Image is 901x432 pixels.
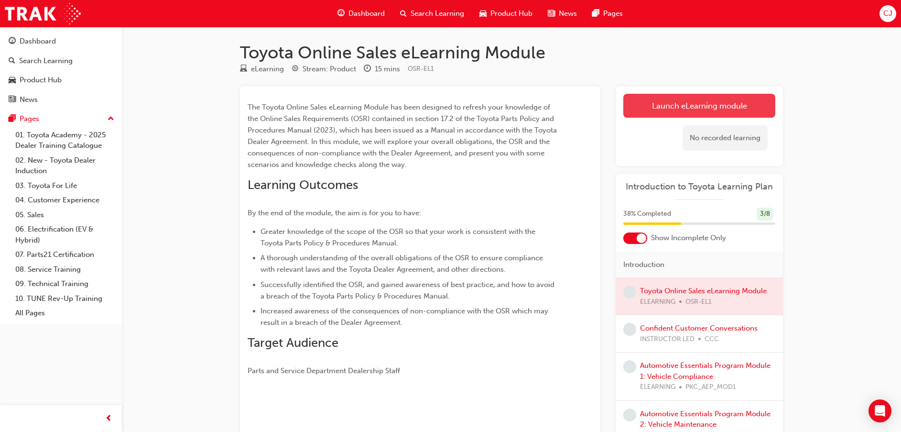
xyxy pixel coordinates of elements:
div: Stream [292,63,356,75]
a: 02. New - Toyota Dealer Induction [11,153,118,178]
a: Search Learning [4,52,118,70]
a: Launch eLearning module [623,94,775,118]
span: CCC [705,334,719,345]
div: Dashboard [20,36,56,47]
a: Dashboard [4,33,118,50]
a: 01. Toyota Academy - 2025 Dealer Training Catalogue [11,128,118,153]
a: guage-iconDashboard [330,4,392,23]
span: The Toyota Online Sales eLearning Module has been designed to refresh your knowledge of the Onlin... [248,103,559,169]
span: car-icon [479,8,487,20]
span: prev-icon [105,413,112,425]
span: Parts and Service Department Dealership Staff [248,366,400,375]
div: 3 / 8 [757,208,773,221]
a: 07. Parts21 Certification [11,247,118,262]
span: pages-icon [9,115,16,123]
a: Automotive Essentials Program Module 1: Vehicle Compliance [640,361,771,381]
button: CJ [879,5,896,22]
div: Open Intercom Messenger [868,399,891,422]
a: car-iconProduct Hub [472,4,540,23]
span: Learning resource code [408,65,434,73]
a: News [4,91,118,109]
a: All Pages [11,306,118,321]
span: search-icon [9,57,15,66]
span: learningRecordVerb_NONE-icon [623,286,636,299]
span: Greater knowledge of the scope of the OSR so that your work is consistent with the Toyota Parts P... [261,227,537,247]
span: PKC_AEP_MOD1 [685,382,736,393]
div: Type [240,63,284,75]
a: 06. Electrification (EV & Hybrid) [11,222,118,247]
div: News [20,94,38,105]
span: Introduction [623,259,664,270]
a: 09. Technical Training [11,277,118,291]
a: Confident Customer Conversations [640,324,758,332]
div: eLearning [251,64,284,75]
a: news-iconNews [540,4,585,23]
span: Learning Outcomes [248,177,358,192]
span: Dashboard [348,8,385,19]
a: 04. Customer Experience [11,193,118,208]
span: Show Incomplete Only [651,233,726,244]
a: 08. Service Training [11,262,118,277]
span: car-icon [9,76,16,85]
button: Pages [4,110,118,128]
span: pages-icon [592,8,599,20]
span: search-icon [400,8,407,20]
span: Product Hub [490,8,532,19]
span: news-icon [9,96,16,104]
span: Search Learning [411,8,464,19]
a: search-iconSearch Learning [392,4,472,23]
span: By the end of the module, the aim is for you to have: [248,209,421,217]
a: Product Hub [4,71,118,89]
span: learningResourceType_ELEARNING-icon [240,65,247,74]
span: Target Audience [248,335,338,350]
a: 03. Toyota For Life [11,178,118,193]
span: 38 % Completed [623,209,671,220]
span: learningRecordVerb_NONE-icon [623,323,636,336]
span: up-icon [108,113,114,125]
div: Product Hub [20,75,62,86]
img: Trak [5,3,81,24]
a: Automotive Essentials Program Module 2: Vehicle Maintenance [640,410,771,429]
div: Pages [20,113,39,124]
span: ELEARNING [640,382,675,393]
span: CJ [883,8,892,19]
span: guage-icon [337,8,345,20]
span: learningRecordVerb_NONE-icon [623,409,636,421]
span: A thorough understanding of the overall obligations of the OSR to ensure compliance with relevant... [261,254,545,274]
a: 10. TUNE Rev-Up Training [11,291,118,306]
span: news-icon [548,8,555,20]
span: News [559,8,577,19]
span: Pages [603,8,623,19]
a: Introduction to Toyota Learning Plan [623,181,775,192]
button: DashboardSearch LearningProduct HubNews [4,31,118,110]
span: learningRecordVerb_NONE-icon [623,360,636,373]
span: Increased awareness of the consequences of non-compliance with the OSR which may result in a brea... [261,307,550,327]
span: INSTRUCTOR LED [640,334,695,345]
div: Search Learning [19,55,73,66]
div: Duration [364,63,400,75]
div: Stream: Product [303,64,356,75]
div: 15 mins [375,64,400,75]
span: target-icon [292,65,299,74]
span: clock-icon [364,65,371,74]
a: 05. Sales [11,208,118,222]
span: Successfully identified the OSR, and gained awareness of best practice, and how to avoid a breach... [261,280,556,300]
a: pages-iconPages [585,4,630,23]
h1: Toyota Online Sales eLearning Module [240,42,783,63]
span: guage-icon [9,37,16,46]
div: No recorded learning [683,125,768,151]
